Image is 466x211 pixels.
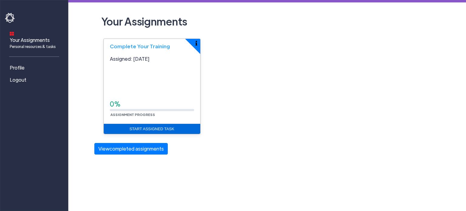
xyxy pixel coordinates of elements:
span: Profile [10,64,25,71]
h2: Your Assignments [99,12,436,30]
span: Personal resources & tasks [10,44,56,49]
button: Viewcompleted assignments [94,143,168,155]
small: Assignment Progress [110,112,156,117]
img: info-icon.svg [195,41,197,46]
a: Start Assigned Task [104,124,200,134]
a: Your AssignmentsPersonal resources & tasks [5,28,66,52]
img: dashboard-icon.svg [10,32,14,36]
span: Logout [10,76,26,83]
p: Assigned: [DATE] [110,55,194,63]
a: Profile [5,62,66,74]
span: Complete Your Training [110,43,170,49]
a: Logout [5,74,66,86]
div: 0% [110,99,194,109]
span: Your Assignments [10,36,56,49]
img: havoc-shield-logo-white.png [5,13,16,23]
